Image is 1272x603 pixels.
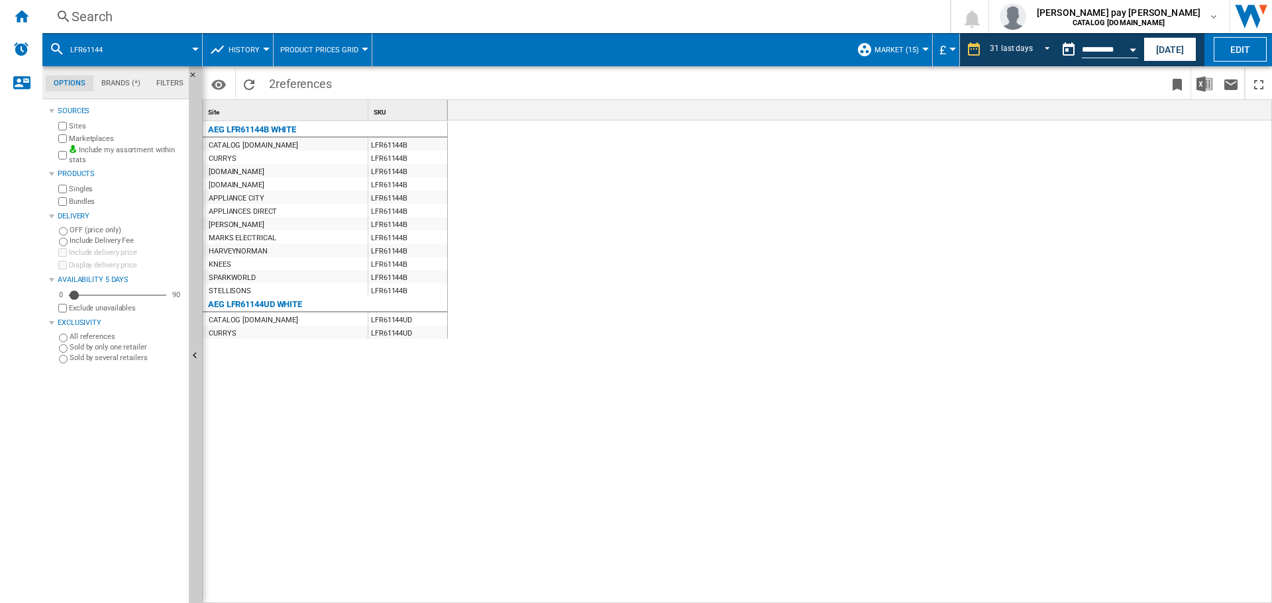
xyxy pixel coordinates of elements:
[72,7,916,26] div: Search
[368,138,447,151] div: LFR61144B
[56,290,66,300] div: 0
[209,179,264,192] div: [DOMAIN_NAME]
[368,257,447,270] div: LFR61144B
[59,227,68,236] input: OFF (price only)
[70,332,184,342] label: All references
[874,33,926,66] button: Market (15)
[70,33,116,66] button: LFR61144
[368,217,447,230] div: LFR61144B
[280,46,358,54] span: Product prices grid
[58,275,184,285] div: Availability 5 Days
[1143,37,1196,62] button: [DATE]
[368,151,447,164] div: LFR61144B
[58,134,67,143] input: Marketplaces
[371,100,447,120] div: Sort None
[988,39,1055,61] md-select: REPORTS.WIZARD.STEPS.REPORT.STEPS.REPORT_OPTIONS.PERIOD: 31 last days
[874,46,919,54] span: Market (15)
[209,327,236,340] div: CURRYS
[1121,36,1145,60] button: Open calendar
[169,290,184,300] div: 90
[1000,3,1026,30] img: profile.jpg
[209,33,266,66] div: History
[209,258,231,271] div: KNEES
[262,68,339,96] span: 2
[205,100,368,120] div: Site Sort None
[58,211,184,222] div: Delivery
[939,33,953,66] button: £
[209,232,276,245] div: MARKS ELECTRICAL
[59,344,68,353] input: Sold by only one retailer
[209,218,264,232] div: [PERSON_NAME]
[209,139,298,152] div: CATALOG [DOMAIN_NAME]
[58,106,184,116] div: Sources
[280,33,365,66] button: Product prices grid
[368,270,447,283] div: LFR61144B
[368,204,447,217] div: LFR61144B
[69,184,184,194] label: Singles
[1037,6,1200,19] span: [PERSON_NAME] pay [PERSON_NAME]
[69,197,184,207] label: Bundles
[236,68,262,99] button: Reload
[69,248,184,257] label: Include delivery price
[58,261,67,269] input: Display delivery price
[1055,33,1141,66] div: This report is based on a date in the past.
[229,33,266,66] button: History
[1073,19,1165,27] b: CATALOG [DOMAIN_NAME]
[69,303,184,313] label: Exclude unavailables
[1245,68,1272,99] button: Maximize
[368,177,447,191] div: LFR61144B
[209,165,264,179] div: [DOMAIN_NAME]
[208,297,302,312] div: AEG LFR61144UD WHITE
[1196,76,1212,92] img: excel-24x24.png
[46,75,93,91] md-tab-item: Options
[93,75,148,91] md-tab-item: Brands (*)
[58,248,67,257] input: Include delivery price
[209,152,236,165] div: CURRYS
[209,205,277,218] div: APPLIANCES DIRECT
[368,312,447,326] div: LFR61144UD
[368,164,447,177] div: LFR61144B
[857,33,926,66] div: Market (15)
[70,46,103,54] span: LFR61144
[276,77,332,91] span: references
[69,121,184,131] label: Sites
[189,66,205,90] button: Hide
[69,145,77,153] img: mysite-bg-18x18.png
[58,304,67,312] input: Display delivery price
[58,185,67,193] input: Singles
[70,236,184,246] label: Include Delivery Fee
[1218,68,1244,99] button: Send this report by email
[148,75,191,91] md-tab-item: Filters
[1055,36,1082,63] button: md-calendar
[69,134,184,144] label: Marketplaces
[371,100,447,120] div: SKU Sort None
[374,109,386,116] span: SKU
[58,318,184,328] div: Exclusivity
[70,342,184,352] label: Sold by only one retailer
[368,326,447,339] div: LFR61144UD
[70,353,184,363] label: Sold by several retailers
[69,145,184,165] label: Include my assortment within stats
[69,260,184,270] label: Display delivery price
[209,314,298,327] div: CATALOG [DOMAIN_NAME]
[58,122,67,130] input: Sites
[208,109,219,116] span: Site
[209,285,251,298] div: STELLISONS
[209,271,256,285] div: SPARKWORLD
[990,44,1033,53] div: 31 last days
[209,245,268,258] div: HARVEYNORMAN
[209,192,264,205] div: APPLIANCE CITY
[205,100,368,120] div: Sort None
[59,355,68,363] input: Sold by several retailers
[1191,68,1218,99] button: Download in Excel
[49,33,195,66] div: LFR61144
[368,191,447,204] div: LFR61144B
[58,169,184,179] div: Products
[1164,68,1191,99] button: Bookmark this report
[58,197,67,206] input: Bundles
[368,244,447,257] div: LFR61144B
[933,33,960,66] md-menu: Currency
[59,238,68,246] input: Include Delivery Fee
[70,225,184,235] label: OFF (price only)
[368,283,447,297] div: LFR61144B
